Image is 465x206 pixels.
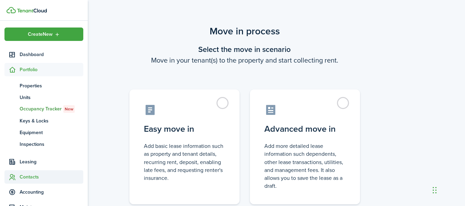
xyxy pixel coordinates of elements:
[4,115,83,127] a: Keys & Locks
[28,32,53,37] span: Create New
[20,117,83,124] span: Keys & Locks
[431,173,465,206] iframe: Chat Widget
[20,141,83,148] span: Inspections
[4,80,83,91] a: Properties
[121,44,369,55] wizard-step-header-title: Select the move in scenario
[121,55,369,65] wizard-step-header-description: Move in your tenant(s) to the property and start collecting rent.
[4,138,83,150] a: Inspections
[7,7,16,13] img: TenantCloud
[20,105,83,113] span: Occupancy Tracker
[20,66,83,73] span: Portfolio
[20,188,83,196] span: Accounting
[20,129,83,136] span: Equipment
[4,127,83,138] a: Equipment
[20,173,83,181] span: Contacts
[144,142,225,182] control-radio-card-description: Add basic lease information such as property and tenant details, recurring rent, deposit, enablin...
[264,123,346,135] control-radio-card-title: Advanced move in
[4,91,83,103] a: Units
[17,9,47,13] img: TenantCloud
[20,158,83,165] span: Leasing
[20,51,83,58] span: Dashboard
[264,142,346,190] control-radio-card-description: Add more detailed lease information such dependents, other lease transactions, utilities, and man...
[433,180,437,200] div: Drag
[4,28,83,41] button: Open menu
[121,24,369,39] scenario-title: Move in process
[20,82,83,89] span: Properties
[144,123,225,135] control-radio-card-title: Easy move in
[20,94,83,101] span: Units
[65,106,73,112] span: New
[4,103,83,115] a: Occupancy TrackerNew
[4,48,83,61] a: Dashboard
